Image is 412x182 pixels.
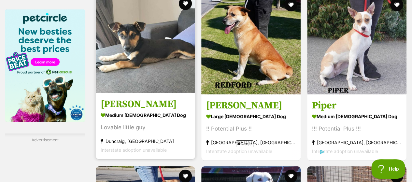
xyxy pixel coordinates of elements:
strong: medium [DEMOGRAPHIC_DATA] Dog [101,110,190,119]
h3: [PERSON_NAME] [101,98,190,110]
a: [PERSON_NAME] medium [DEMOGRAPHIC_DATA] Dog Lovable little guy Duncraig, [GEOGRAPHIC_DATA] Inters... [96,93,195,159]
div: !! Potential Plus !! [206,124,296,133]
img: Pet Circle promo banner [5,9,85,122]
strong: large [DEMOGRAPHIC_DATA] Dog [206,111,296,121]
a: [PERSON_NAME] large [DEMOGRAPHIC_DATA] Dog !! Potential Plus !! [GEOGRAPHIC_DATA], [GEOGRAPHIC_DA... [201,94,301,160]
div: !!! Potential Plus !!! [312,124,402,133]
span: Close [236,140,253,147]
strong: [GEOGRAPHIC_DATA], [GEOGRAPHIC_DATA] [312,138,402,147]
h3: [PERSON_NAME] [206,99,296,111]
iframe: Help Scout Beacon - Open [371,159,405,179]
strong: Duncraig, [GEOGRAPHIC_DATA] [101,136,190,145]
h3: Piper [312,99,402,111]
iframe: Advertisement [88,149,325,179]
span: Interstate adoption unavailable [312,148,378,154]
a: Piper medium [DEMOGRAPHIC_DATA] Dog !!! Potential Plus !!! [GEOGRAPHIC_DATA], [GEOGRAPHIC_DATA] I... [307,94,406,160]
div: Lovable little guy [101,123,190,132]
strong: [GEOGRAPHIC_DATA], [GEOGRAPHIC_DATA] [206,138,296,147]
strong: medium [DEMOGRAPHIC_DATA] Dog [312,111,402,121]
